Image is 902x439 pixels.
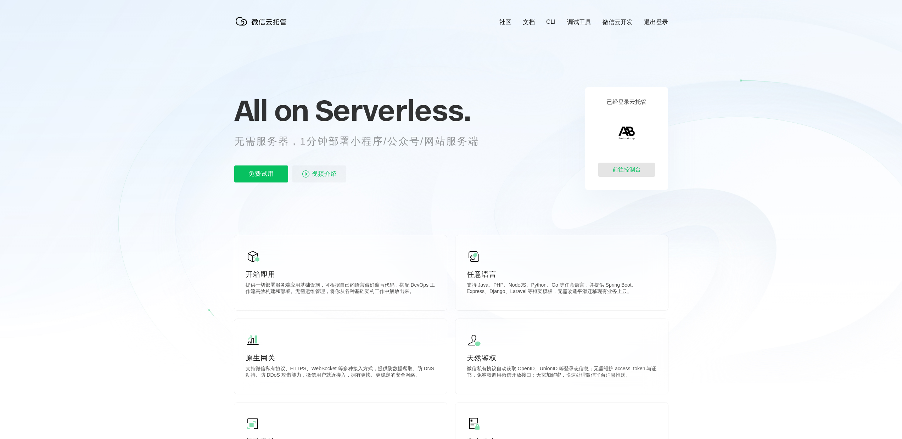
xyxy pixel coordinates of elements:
[467,353,657,363] p: 天然鉴权
[467,269,657,279] p: 任意语言
[546,18,555,26] a: CLI
[246,282,436,296] p: 提供一切部署服务端应用基础设施，可根据自己的语言偏好编写代码，搭配 DevOps 工作流高效构建和部署。无需运维管理，将你从各种基础架构工作中解放出来。
[234,134,492,148] p: 无需服务器，1分钟部署小程序/公众号/网站服务端
[467,366,657,380] p: 微信私有协议自动获取 OpenID、UnionID 等登录态信息；无需维护 access_token 与证书，免鉴权调用微信开放接口；无需加解密，快速处理微信平台消息推送。
[607,99,646,106] p: 已经登录云托管
[644,18,668,26] a: 退出登录
[246,353,436,363] p: 原生网关
[499,18,511,26] a: 社区
[234,92,308,128] span: All on
[312,165,337,182] span: 视频介绍
[467,282,657,296] p: 支持 Java、PHP、NodeJS、Python、Go 等任意语言，并提供 Spring Boot、Express、Django、Laravel 等框架模板，无需改造平滑迁移现有业务上云。
[246,366,436,380] p: 支持微信私有协议、HTTPS、WebSocket 等多种接入方式，提供防数据爬取、防 DNS 劫持、防 DDoS 攻击能力，微信用户就近接入，拥有更快、更稳定的安全网络。
[603,18,633,26] a: 微信云开发
[302,170,310,178] img: video_play.svg
[234,14,291,28] img: 微信云托管
[234,23,291,29] a: 微信云托管
[234,165,288,182] p: 免费试用
[567,18,591,26] a: 调试工具
[315,92,471,128] span: Serverless.
[523,18,535,26] a: 文档
[598,163,655,177] div: 前往控制台
[246,269,436,279] p: 开箱即用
